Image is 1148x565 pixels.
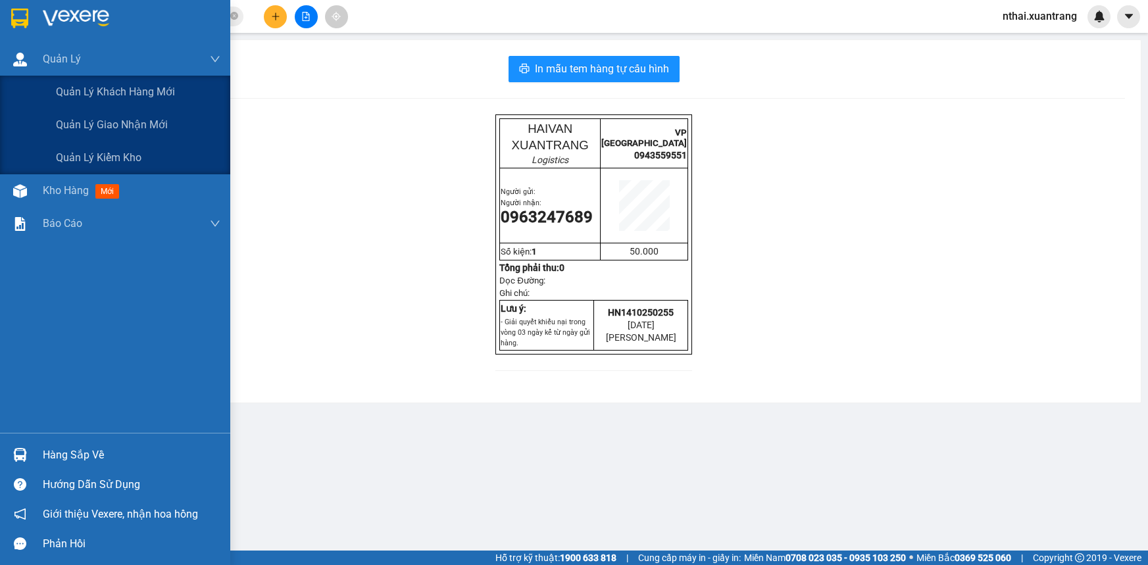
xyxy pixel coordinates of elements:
span: Quản lý giao nhận mới [56,116,168,133]
strong: 1900 633 818 [560,553,616,563]
span: 50.000 [630,246,659,257]
span: - Giải quyết khiếu nại trong vòng 03 ngày kể từ ngày gửi hàng. [501,318,590,347]
span: Quản lý kiểm kho [56,149,141,166]
span: Quản lý khách hàng mới [56,84,175,100]
span: down [210,218,220,229]
button: printerIn mẫu tem hàng tự cấu hình [509,56,680,82]
span: [PERSON_NAME] [606,332,676,343]
span: caret-down [1123,11,1135,22]
span: Miền Bắc [916,551,1011,565]
span: Người gửi: [501,187,536,196]
span: Báo cáo [43,215,82,232]
span: message [14,537,26,550]
span: question-circle [14,478,26,491]
span: plus [271,12,280,21]
span: mới [95,184,119,199]
span: Kho hàng [43,184,89,197]
button: caret-down [1117,5,1140,28]
span: | [626,551,628,565]
span: close-circle [230,11,238,23]
img: warehouse-icon [13,184,27,198]
strong: Tổng phải thu: [499,262,564,273]
span: file-add [301,12,311,21]
span: Miền Nam [744,551,906,565]
em: Logistics [532,155,568,165]
span: Dọc Đường: [499,276,545,285]
span: 1 [532,247,537,257]
button: aim [325,5,348,28]
img: icon-new-feature [1093,11,1105,22]
img: warehouse-icon [13,53,27,66]
button: plus [264,5,287,28]
span: close-circle [230,12,238,20]
img: warehouse-icon [13,448,27,462]
span: printer [519,63,530,76]
span: down [210,54,220,64]
span: Giới thiệu Vexere, nhận hoa hồng [43,506,198,522]
strong: 0708 023 035 - 0935 103 250 [786,553,906,563]
span: Số kiện: [501,247,537,257]
strong: 0369 525 060 [955,553,1011,563]
span: 0943559551 [634,150,687,160]
span: 0963247689 [501,208,593,226]
span: Người nhận: [501,199,541,207]
span: 0 [559,262,564,273]
span: Ghi chú: [499,288,530,298]
span: nthai.xuantrang [992,8,1087,24]
div: Hàng sắp về [43,445,220,465]
span: | [1021,551,1023,565]
span: XUANTRANG [512,138,589,152]
span: Hỗ trợ kỹ thuật: [495,551,616,565]
strong: Lưu ý: [501,303,526,314]
div: Phản hồi [43,534,220,554]
span: VP [GEOGRAPHIC_DATA] [601,128,687,148]
img: logo-vxr [11,9,28,28]
span: In mẫu tem hàng tự cấu hình [535,61,669,77]
span: HAIVAN [528,122,572,135]
span: Cung cấp máy in - giấy in: [638,551,741,565]
span: Quản Lý [43,51,81,67]
span: [DATE] [628,320,655,330]
div: Hướng dẫn sử dụng [43,475,220,495]
span: ⚪️ [909,555,913,560]
img: solution-icon [13,217,27,231]
span: aim [332,12,341,21]
span: copyright [1075,553,1084,562]
button: file-add [295,5,318,28]
span: notification [14,508,26,520]
span: HN1410250255 [608,307,674,318]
